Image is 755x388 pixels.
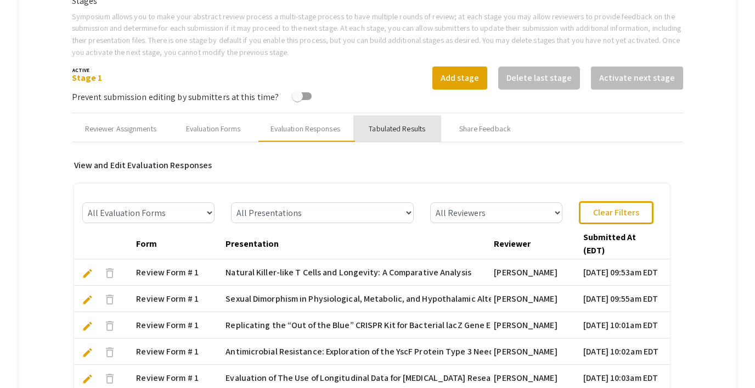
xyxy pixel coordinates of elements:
button: Activate next stage [591,66,683,90]
button: edit [77,288,99,310]
span: delete [103,319,116,332]
div: Form [136,237,167,251]
div: Submitted At (EDT) [583,231,657,257]
a: Stage 1 [72,72,103,84]
button: edit [77,262,99,284]
button: delete [99,262,121,284]
mat-cell: [PERSON_NAME] [491,286,581,312]
p: Symposium allows you to make your abstract review process a multi-stage process to have multiple ... [72,10,684,58]
span: edit [82,320,93,332]
button: delete [99,288,121,310]
mat-cell: Replicating the “Out of the Blue” CRISPR Kit for Bacterial lacZ Gene Editing: Integrating Teachin... [223,312,491,339]
button: delete [99,341,121,363]
button: edit [77,314,99,336]
mat-cell: Natural Killer-like T Cells and Longevity: A Comparative Analysis [223,259,491,286]
span: edit [82,294,93,306]
span: delete [103,346,116,359]
span: edit [82,373,93,385]
mat-cell: Sexual Dimorphism in Physiological, Metabolic, and Hypothalamic Alterations in the Tg-SwDI Mouse ... [223,286,491,312]
div: Evaluation Forms [186,123,241,135]
div: Presentation [226,237,289,251]
iframe: Chat [8,339,47,380]
mat-cell: [DATE] 09:55am EDT [581,286,670,312]
div: Reviewer [494,237,531,251]
mat-cell: [DATE] 10:01am EDT [581,312,670,339]
mat-cell: Review Form # 1 [133,339,223,365]
h6: View and Edit Evaluation Responses [74,160,671,170]
span: edit [82,268,93,279]
button: Clear Filters [579,201,653,224]
div: Reviewer [494,237,540,251]
div: Reviewer Assignments [85,123,156,135]
mat-cell: Antimicrobial Resistance: Exploration of the YscF Protein Type 3 Needle-System using Artificial I... [223,339,491,365]
span: delete [103,267,116,280]
button: Delete last stage [498,66,580,90]
mat-cell: Review Form # 1 [133,286,223,312]
div: Form [136,237,157,251]
mat-cell: Review Form # 1 [133,259,223,286]
mat-cell: [DATE] 09:53am EDT [581,259,670,286]
mat-cell: Review Form # 1 [133,312,223,339]
span: delete [103,372,116,385]
div: Submitted At (EDT) [583,231,667,257]
mat-cell: [PERSON_NAME] [491,312,581,339]
button: edit [77,341,99,363]
span: Prevent submission editing by submitters at this time? [72,91,279,103]
mat-cell: [PERSON_NAME] [491,259,581,286]
span: delete [103,293,116,306]
button: delete [99,314,121,336]
button: Add stage [432,66,487,90]
div: Tabulated Results [369,123,425,135]
mat-cell: [PERSON_NAME] [491,339,581,365]
div: Share Feedback [459,123,511,135]
div: Evaluation Responses [271,123,340,135]
mat-cell: [DATE] 10:02am EDT [581,339,670,365]
span: edit [82,347,93,358]
div: Presentation [226,237,279,251]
